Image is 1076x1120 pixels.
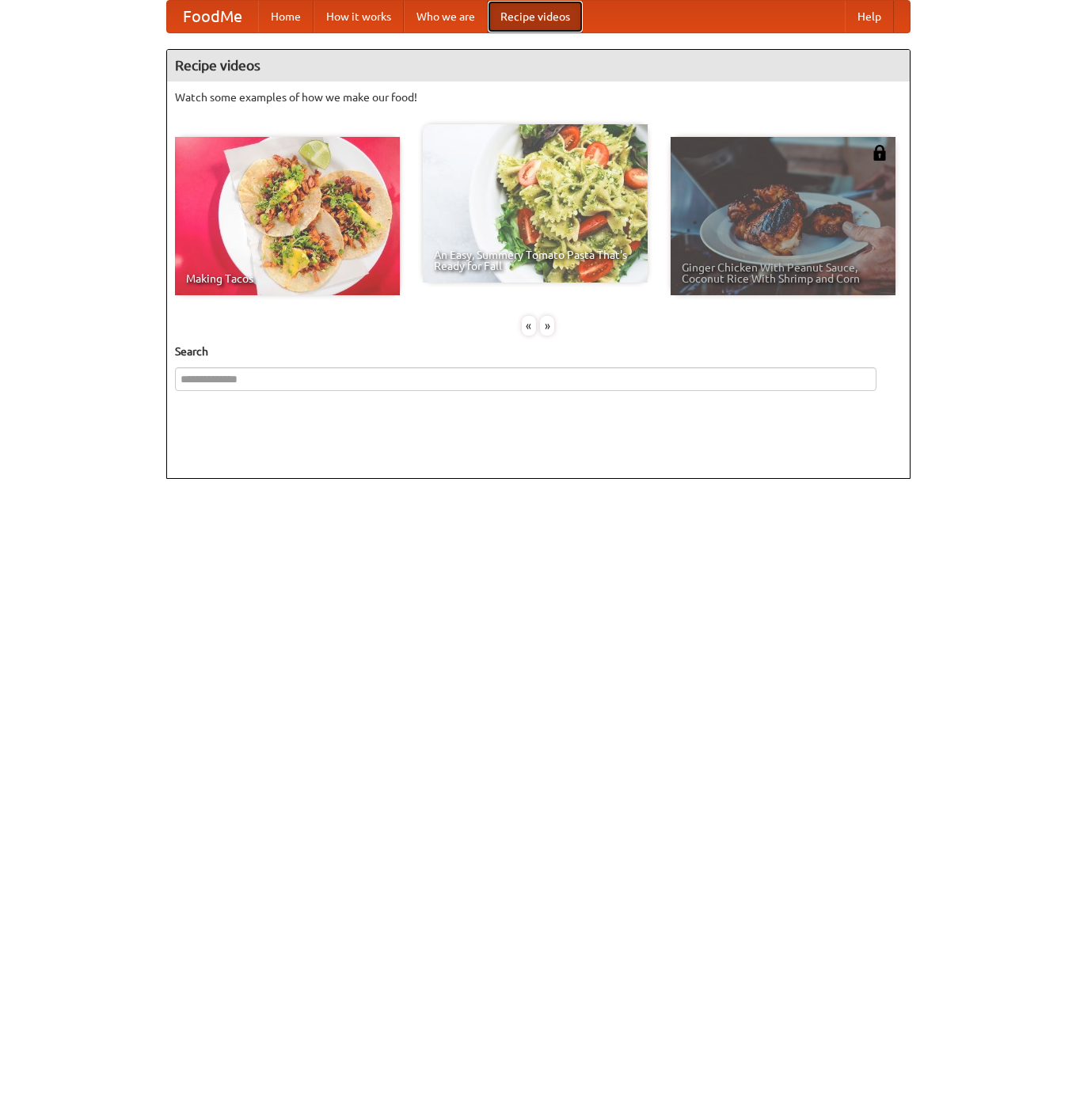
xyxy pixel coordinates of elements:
a: Who we are [404,1,488,32]
p: Watch some examples of how we make our food! [175,89,902,105]
a: Help [845,1,894,32]
span: An Easy, Summery Tomato Pasta That's Ready for Fall [434,249,637,271]
div: « [522,316,536,336]
a: FoodMe [167,1,258,32]
a: Making Tacos [175,137,400,295]
h4: Recipe videos [167,50,910,82]
a: Home [258,1,314,32]
a: How it works [314,1,404,32]
span: Making Tacos [186,273,389,284]
img: 483408.png [872,145,888,161]
a: An Easy, Summery Tomato Pasta That's Ready for Fall [423,124,648,283]
a: Recipe videos [488,1,583,32]
div: » [540,316,554,336]
h5: Search [175,344,902,359]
